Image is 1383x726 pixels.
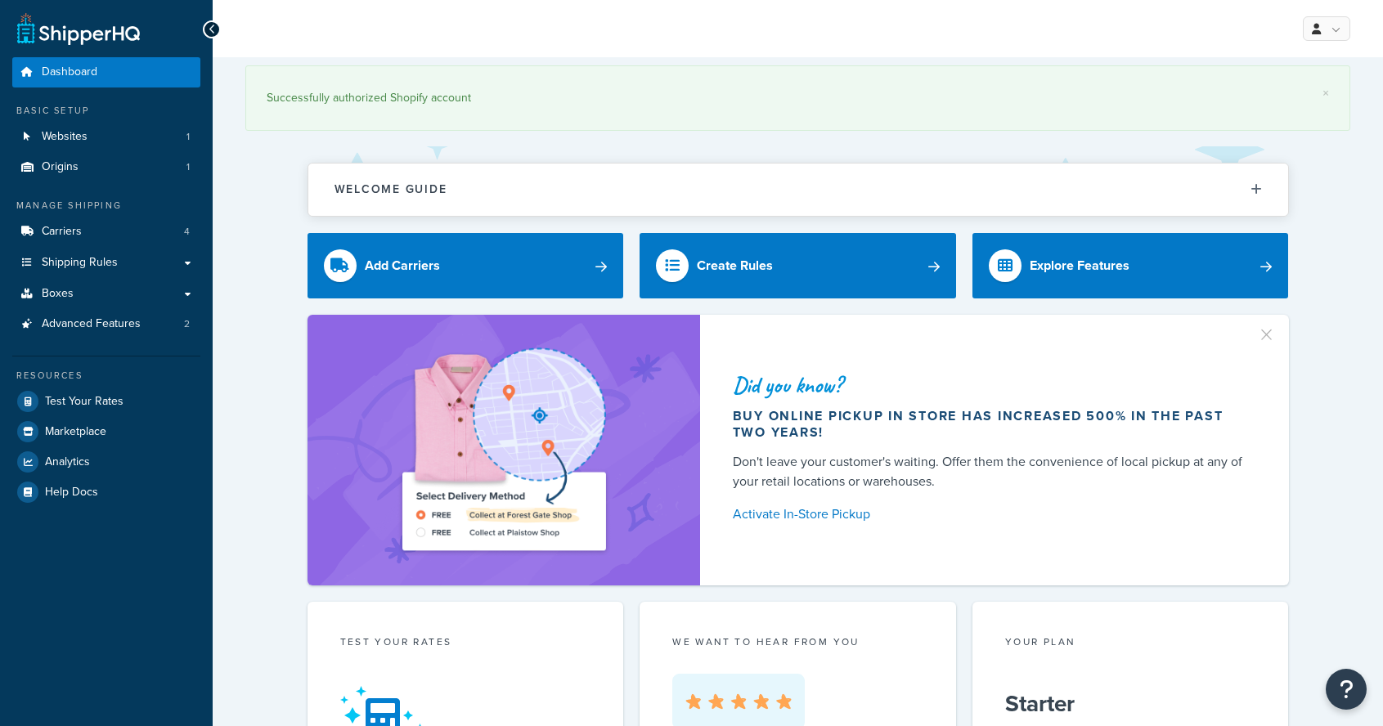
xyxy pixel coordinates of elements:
[12,152,200,182] li: Origins
[12,387,200,416] a: Test Your Rates
[267,87,1329,110] div: Successfully authorized Shopify account
[45,395,123,409] span: Test Your Rates
[697,254,773,277] div: Create Rules
[1005,634,1256,653] div: Your Plan
[1322,87,1329,100] a: ×
[1326,669,1367,710] button: Open Resource Center
[12,57,200,87] a: Dashboard
[672,634,923,649] p: we want to hear from you
[12,309,200,339] a: Advanced Features2
[972,233,1289,298] a: Explore Features
[184,317,190,331] span: 2
[1030,254,1129,277] div: Explore Features
[42,287,74,301] span: Boxes
[12,309,200,339] li: Advanced Features
[12,217,200,247] li: Carriers
[733,452,1250,491] div: Don't leave your customer's waiting. Offer them the convenience of local pickup at any of your re...
[42,225,82,239] span: Carriers
[45,455,90,469] span: Analytics
[12,248,200,278] a: Shipping Rules
[12,199,200,213] div: Manage Shipping
[12,122,200,152] li: Websites
[186,130,190,144] span: 1
[733,374,1250,397] div: Did you know?
[308,233,624,298] a: Add Carriers
[42,256,118,270] span: Shipping Rules
[733,503,1250,526] a: Activate In-Store Pickup
[12,152,200,182] a: Origins1
[356,339,652,562] img: ad-shirt-map-b0359fc47e01cab431d101c4b569394f6a03f54285957d908178d52f29eb9668.png
[335,183,447,195] h2: Welcome Guide
[365,254,440,277] div: Add Carriers
[733,408,1250,441] div: Buy online pickup in store has increased 500% in the past two years!
[12,447,200,477] a: Analytics
[12,104,200,118] div: Basic Setup
[42,130,88,144] span: Websites
[12,217,200,247] a: Carriers4
[45,486,98,500] span: Help Docs
[308,164,1288,215] button: Welcome Guide
[1005,691,1256,717] h5: Starter
[12,369,200,383] div: Resources
[340,634,591,653] div: Test your rates
[186,160,190,174] span: 1
[42,160,79,174] span: Origins
[42,65,97,79] span: Dashboard
[184,225,190,239] span: 4
[12,279,200,309] a: Boxes
[12,417,200,446] a: Marketplace
[640,233,956,298] a: Create Rules
[12,122,200,152] a: Websites1
[12,477,200,507] a: Help Docs
[45,425,106,439] span: Marketplace
[42,317,141,331] span: Advanced Features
